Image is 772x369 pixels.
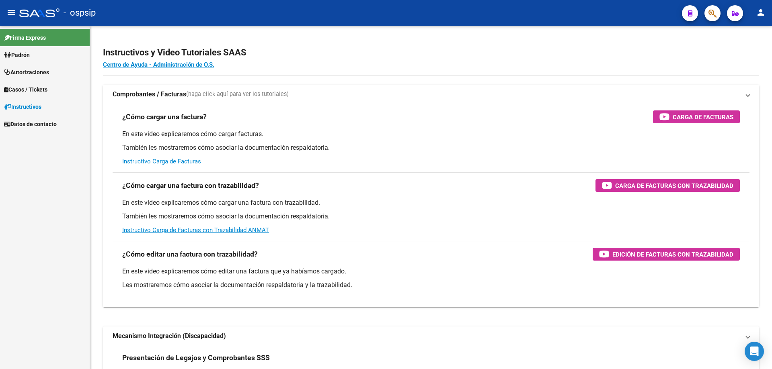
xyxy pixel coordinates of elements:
[4,120,57,128] span: Datos de contacto
[6,8,16,17] mat-icon: menu
[4,85,47,94] span: Casos / Tickets
[593,248,740,261] button: Edición de Facturas con Trazabilidad
[186,90,289,99] span: (haga click aquí para ver los tutoriales)
[4,102,41,111] span: Instructivos
[4,68,49,77] span: Autorizaciones
[745,342,764,361] div: Open Intercom Messenger
[122,281,740,289] p: Les mostraremos cómo asociar la documentación respaldatoria y la trazabilidad.
[122,226,269,234] a: Instructivo Carga de Facturas con Trazabilidad ANMAT
[103,85,759,104] mat-expansion-panel-header: Comprobantes / Facturas(haga click aquí para ver los tutoriales)
[122,143,740,152] p: También les mostraremos cómo asociar la documentación respaldatoria.
[122,267,740,276] p: En este video explicaremos cómo editar una factura que ya habíamos cargado.
[122,198,740,207] p: En este video explicaremos cómo cargar una factura con trazabilidad.
[4,33,46,42] span: Firma Express
[595,179,740,192] button: Carga de Facturas con Trazabilidad
[103,45,759,60] h2: Instructivos y Video Tutoriales SAAS
[756,8,766,17] mat-icon: person
[122,111,207,122] h3: ¿Cómo cargar una factura?
[615,181,733,191] span: Carga de Facturas con Trazabilidad
[122,130,740,139] p: En este video explicaremos cómo cargar facturas.
[673,112,733,122] span: Carga de Facturas
[64,4,96,22] span: - ospsip
[113,332,226,340] strong: Mecanismo Integración (Discapacidad)
[4,51,30,59] span: Padrón
[653,110,740,123] button: Carga de Facturas
[103,326,759,346] mat-expansion-panel-header: Mecanismo Integración (Discapacidad)
[122,212,740,221] p: También les mostraremos cómo asociar la documentación respaldatoria.
[113,90,186,99] strong: Comprobantes / Facturas
[122,249,258,260] h3: ¿Cómo editar una factura con trazabilidad?
[122,180,259,191] h3: ¿Cómo cargar una factura con trazabilidad?
[103,61,214,68] a: Centro de Ayuda - Administración de O.S.
[122,352,270,363] h3: Presentación de Legajos y Comprobantes SSS
[122,158,201,165] a: Instructivo Carga de Facturas
[612,249,733,259] span: Edición de Facturas con Trazabilidad
[103,104,759,307] div: Comprobantes / Facturas(haga click aquí para ver los tutoriales)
